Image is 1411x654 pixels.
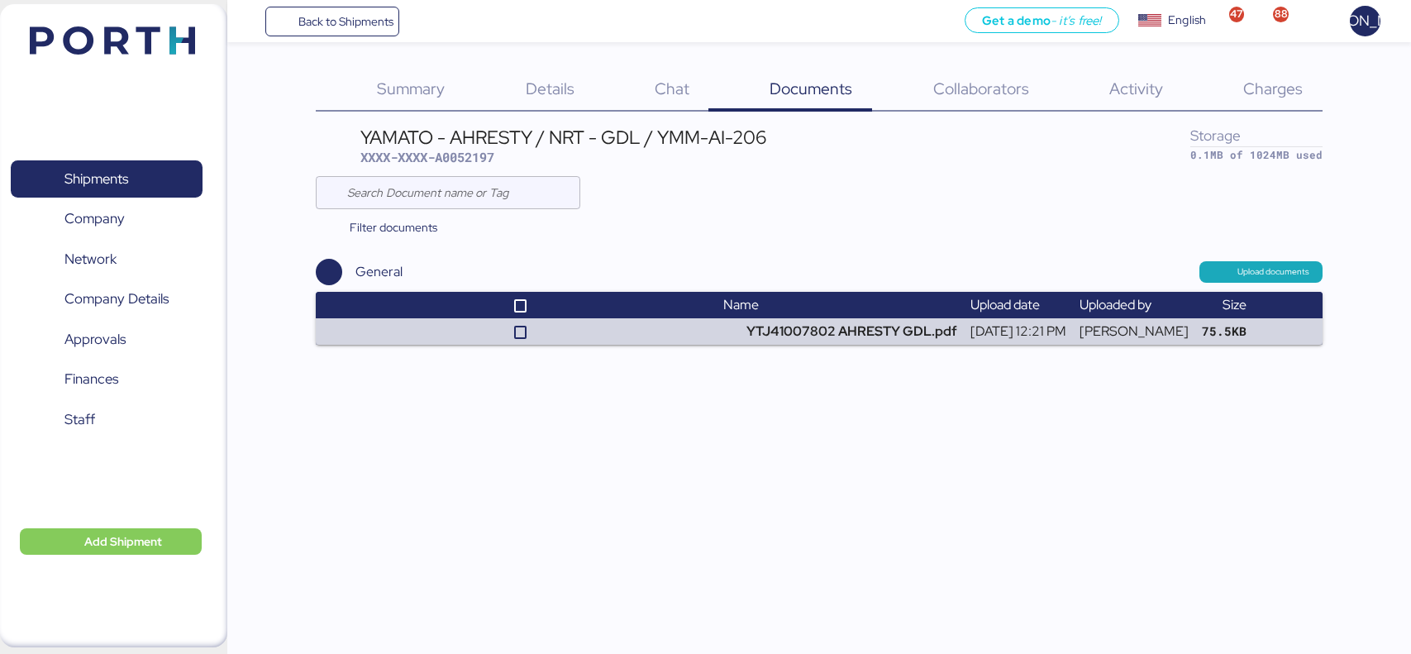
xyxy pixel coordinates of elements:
span: Summary [377,78,445,99]
span: Upload date [970,296,1040,313]
span: Collaborators [933,78,1029,99]
td: YTJ41007802 AHRESTY GDL.pdf [717,318,964,345]
a: Company Details [11,280,203,318]
span: Upload documents [1237,265,1309,279]
span: Size [1223,296,1247,313]
span: Filter documents [350,217,437,237]
span: Shipments [64,167,128,191]
td: 75.5KB [1195,318,1253,345]
span: Storage [1190,126,1241,145]
span: Approvals [64,327,126,351]
span: Back to Shipments [298,12,393,31]
span: Activity [1109,78,1163,99]
span: Finances [64,367,118,391]
span: Chat [655,78,689,99]
input: Search Document name or Tag [347,176,571,209]
span: Add Shipment [84,532,162,551]
span: Company Details [64,287,169,311]
div: YAMATO - AHRESTY / NRT - GDL / YMM-AI-206 [360,128,766,146]
span: Details [526,78,574,99]
span: Staff [64,408,95,432]
span: Documents [770,78,852,99]
div: General [355,262,403,282]
a: Company [11,200,203,238]
span: Uploaded by [1080,296,1151,313]
a: Back to Shipments [265,7,400,36]
a: Approvals [11,321,203,359]
div: 0.1MB of 1024MB used [1190,147,1323,163]
a: Staff [11,401,203,439]
button: Menu [237,7,265,36]
span: XXXX-XXXX-A0052197 [360,149,494,165]
span: Charges [1243,78,1303,99]
button: Add Shipment [20,528,202,555]
div: English [1168,12,1206,29]
a: Network [11,241,203,279]
span: Company [64,207,125,231]
span: Network [64,247,117,271]
button: Upload documents [1199,261,1323,283]
a: Finances [11,360,203,399]
a: Shipments [11,160,203,198]
span: Name [723,296,759,313]
td: [PERSON_NAME] [1073,318,1195,345]
td: [DATE] 12:21 PM [964,318,1073,345]
button: Filter documents [316,212,450,242]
